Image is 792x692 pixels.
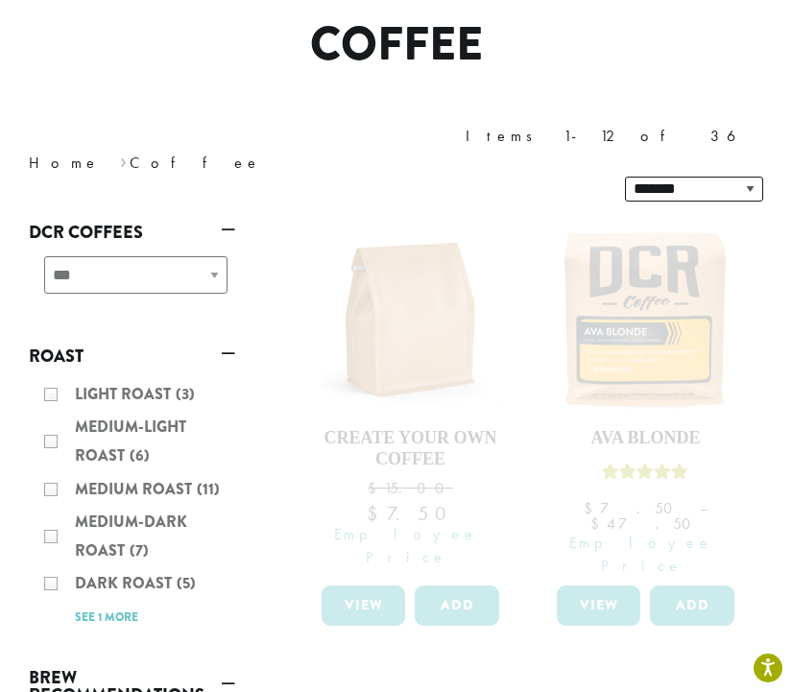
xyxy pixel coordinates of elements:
[29,249,235,317] div: DCR Coffees
[29,153,100,173] a: Home
[29,216,235,249] a: DCR Coffees
[466,125,763,148] div: Items 1-12 of 36
[29,340,235,372] a: Roast
[29,152,368,175] nav: Breadcrumb
[120,145,127,175] span: ›
[14,17,778,73] h1: Coffee
[29,372,235,638] div: Roast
